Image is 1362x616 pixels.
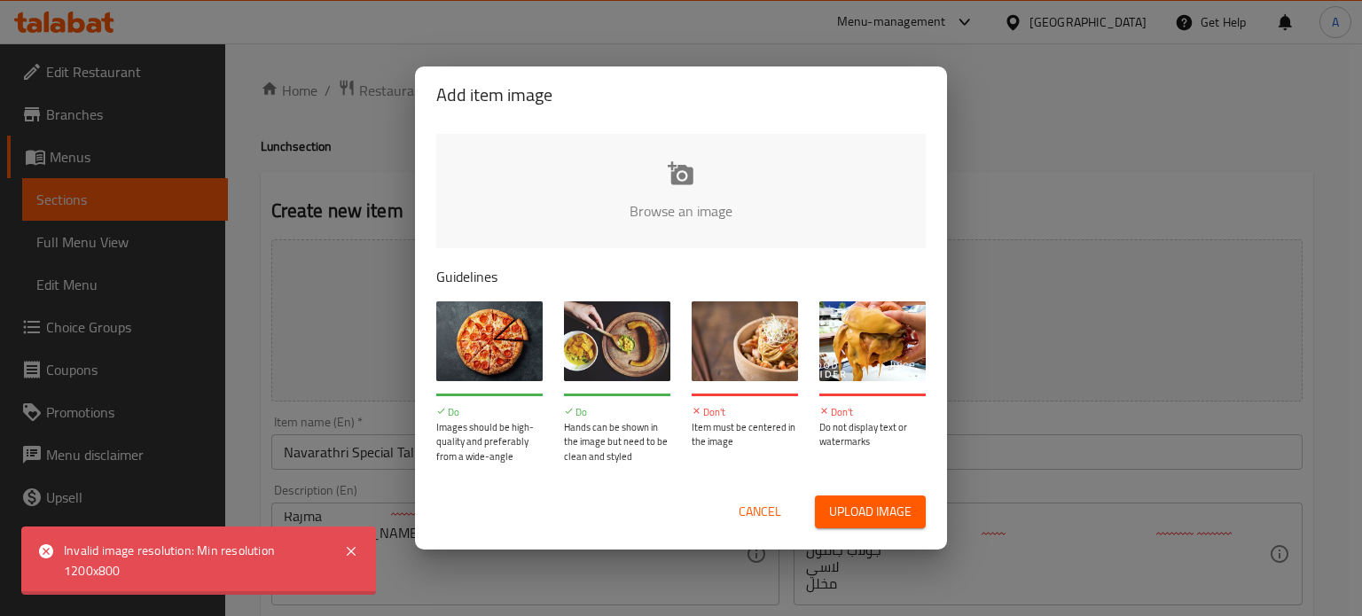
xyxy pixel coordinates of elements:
span: Upload image [829,501,912,523]
p: Do not display text or watermarks [819,420,926,449]
h2: Add item image [436,81,926,109]
img: guide-img-2@3x.jpg [564,301,670,381]
div: Invalid image resolution: Min resolution 1200x800 [64,541,326,581]
img: guide-img-3@3x.jpg [692,301,798,381]
p: Item must be centered in the image [692,420,798,449]
span: Cancel [739,501,781,523]
img: guide-img-1@3x.jpg [436,301,543,381]
p: Do [436,405,543,420]
p: Guidelines [436,266,926,287]
p: Hands can be shown in the image but need to be clean and styled [564,420,670,464]
p: Don't [692,405,798,420]
p: Don't [819,405,926,420]
button: Upload image [815,495,926,528]
p: Do [564,405,670,420]
button: Cancel [732,495,788,528]
img: guide-img-4@3x.jpg [819,301,926,381]
p: Images should be high-quality and preferably from a wide-angle [436,420,543,464]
